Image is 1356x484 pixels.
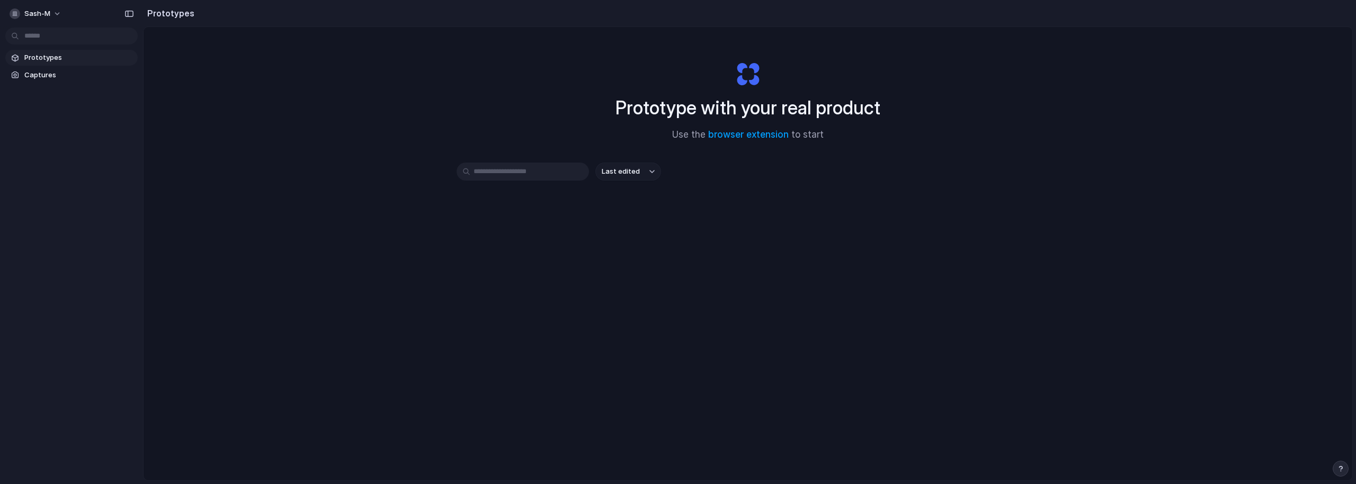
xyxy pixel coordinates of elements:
[615,94,880,122] h1: Prototype with your real product
[143,7,194,20] h2: Prototypes
[24,52,133,63] span: Prototypes
[5,67,138,83] a: Captures
[24,70,133,80] span: Captures
[24,8,50,19] span: sash-m
[5,50,138,66] a: Prototypes
[5,5,67,22] button: sash-m
[595,163,661,181] button: Last edited
[602,166,640,177] span: Last edited
[672,128,824,142] span: Use the to start
[708,129,789,140] a: browser extension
